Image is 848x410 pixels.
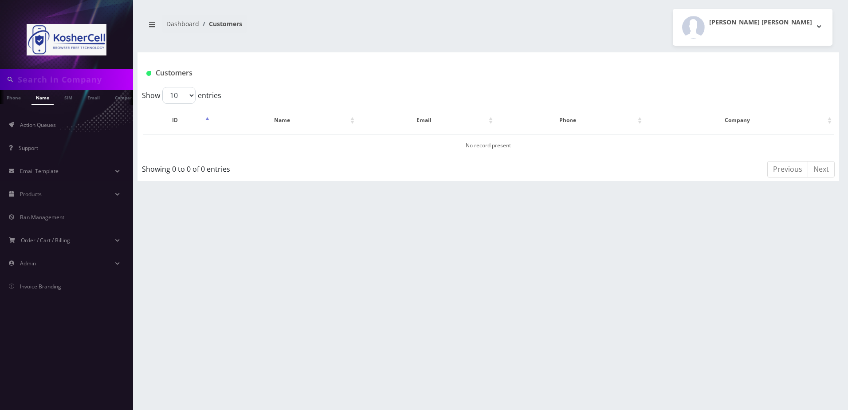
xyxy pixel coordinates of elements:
[143,107,212,133] th: ID: activate to sort column descending
[142,160,424,174] div: Showing 0 to 0 of 0 entries
[142,87,221,104] label: Show entries
[496,107,644,133] th: Phone: activate to sort column ascending
[709,19,812,26] h2: [PERSON_NAME] [PERSON_NAME]
[83,90,104,104] a: Email
[2,90,25,104] a: Phone
[31,90,54,105] a: Name
[143,134,834,157] td: No record present
[357,107,495,133] th: Email: activate to sort column ascending
[20,260,36,267] span: Admin
[20,121,56,129] span: Action Queues
[110,90,140,104] a: Company
[19,144,38,152] span: Support
[146,69,714,77] h1: Customers
[212,107,357,133] th: Name: activate to sort column ascending
[27,24,106,55] img: KosherCell
[20,283,61,290] span: Invoice Branding
[808,161,835,177] a: Next
[21,237,70,244] span: Order / Cart / Billing
[673,9,832,46] button: [PERSON_NAME] [PERSON_NAME]
[20,190,42,198] span: Products
[18,71,131,88] input: Search in Company
[767,161,808,177] a: Previous
[20,167,59,175] span: Email Template
[162,87,196,104] select: Showentries
[20,213,64,221] span: Ban Management
[166,20,199,28] a: Dashboard
[144,15,482,40] nav: breadcrumb
[645,107,834,133] th: Company: activate to sort column ascending
[199,19,242,28] li: Customers
[60,90,77,104] a: SIM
